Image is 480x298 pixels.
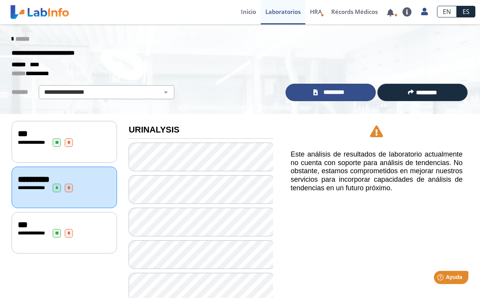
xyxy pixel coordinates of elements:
[310,8,322,16] span: HRA
[457,6,475,17] a: ES
[291,150,463,192] h5: Este análisis de resultados de laboratorio actualmente no cuenta con soporte para análisis de ten...
[411,268,471,289] iframe: Help widget launcher
[129,125,179,134] b: URINALYSIS
[437,6,457,17] a: EN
